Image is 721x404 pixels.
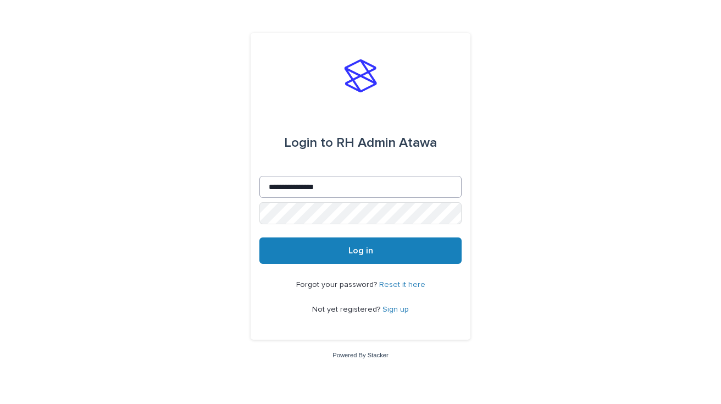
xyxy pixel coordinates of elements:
[312,306,382,313] span: Not yet registered?
[284,136,333,150] span: Login to
[348,246,373,255] span: Log in
[382,306,409,313] a: Sign up
[379,281,425,289] a: Reset it here
[344,59,377,92] img: stacker-logo-s-only.png
[259,237,462,264] button: Log in
[284,128,437,158] div: RH Admin Atawa
[296,281,379,289] span: Forgot your password?
[332,352,388,358] a: Powered By Stacker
